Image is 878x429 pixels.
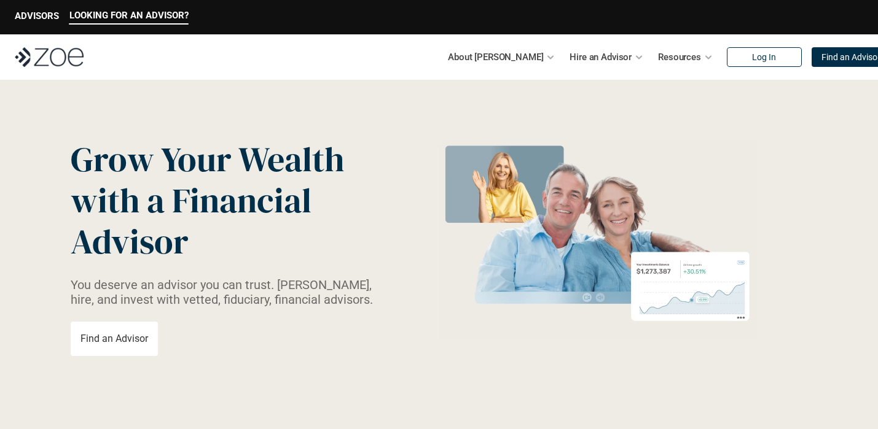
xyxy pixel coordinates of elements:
[448,48,543,66] p: About [PERSON_NAME]
[427,347,768,354] em: The information in the visuals above is for illustrative purposes only and does not represent an ...
[80,333,148,344] p: Find an Advisor
[71,177,319,265] span: with a Financial Advisor
[71,322,158,356] a: Find an Advisor
[15,10,59,21] p: ADVISORS
[71,277,388,307] p: You deserve an advisor you can trust. [PERSON_NAME], hire, and invest with vetted, fiduciary, fin...
[752,52,776,63] p: Log In
[71,136,344,183] span: Grow Your Wealth
[658,48,701,66] p: Resources
[727,47,802,67] a: Log In
[570,48,632,66] p: Hire an Advisor
[69,10,189,21] p: LOOKING FOR AN ADVISOR?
